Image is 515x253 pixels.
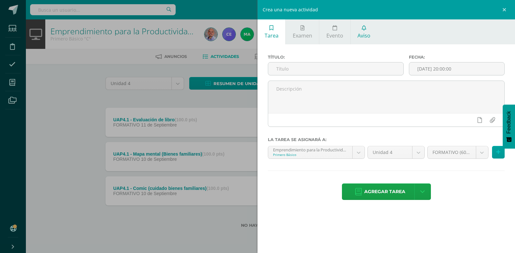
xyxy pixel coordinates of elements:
[293,32,312,39] span: Examen
[409,62,504,75] input: Fecha de entrega
[364,184,405,200] span: Agregar tarea
[433,146,471,159] span: FORMATIVO (60.0%)
[351,19,378,44] a: Aviso
[373,146,407,159] span: Unidad 4
[409,55,505,60] label: Fecha:
[319,19,350,44] a: Evento
[268,137,505,142] label: La tarea se asignará a:
[268,146,365,159] a: Emprendimiento para la Productividad y Robótica 'C'Primero Básico
[268,55,404,60] label: Título:
[273,152,347,157] div: Primero Básico
[273,146,347,152] div: Emprendimiento para la Productividad y Robótica 'C'
[286,19,319,44] a: Examen
[506,111,512,134] span: Feedback
[428,146,488,159] a: FORMATIVO (60.0%)
[357,32,370,39] span: Aviso
[326,32,343,39] span: Evento
[265,32,279,39] span: Tarea
[503,104,515,148] button: Feedback - Mostrar encuesta
[268,62,403,75] input: Título
[257,19,285,44] a: Tarea
[368,146,424,159] a: Unidad 4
